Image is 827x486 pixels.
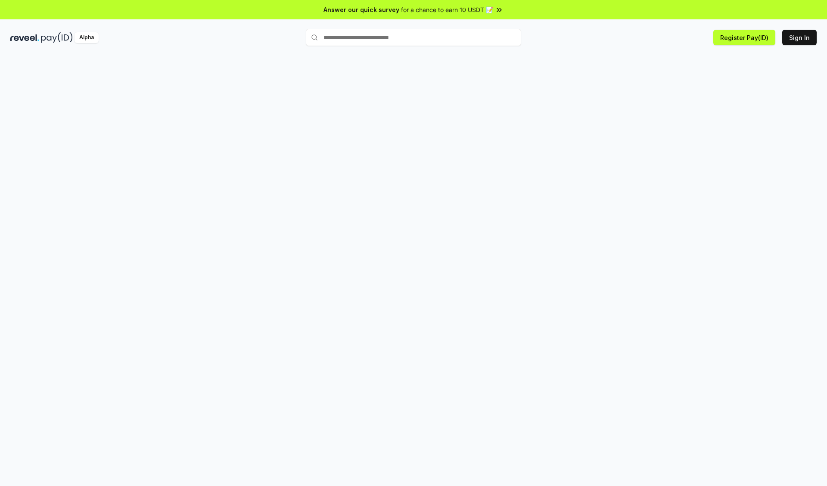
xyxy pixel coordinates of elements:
div: Alpha [75,32,99,43]
span: for a chance to earn 10 USDT 📝 [401,5,493,14]
img: reveel_dark [10,32,39,43]
img: pay_id [41,32,73,43]
button: Sign In [782,30,817,45]
span: Answer our quick survey [323,5,399,14]
button: Register Pay(ID) [713,30,775,45]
